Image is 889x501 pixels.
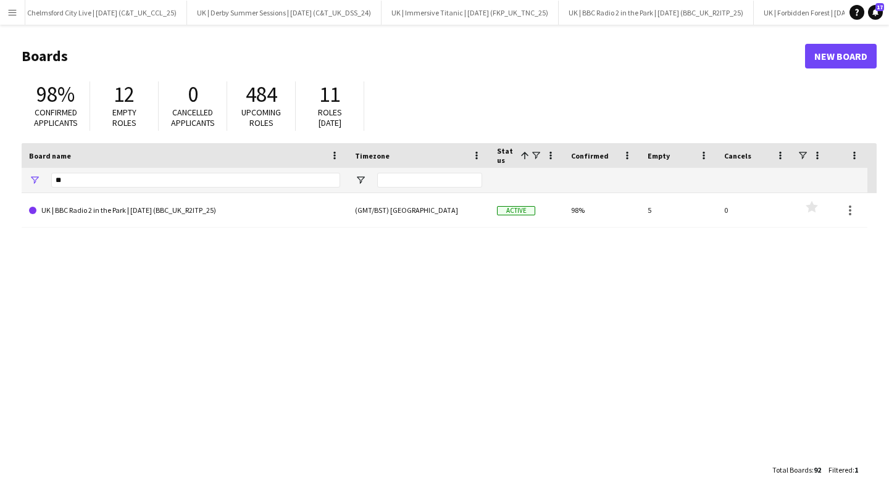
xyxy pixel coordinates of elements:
button: Open Filter Menu [29,175,40,186]
span: 484 [246,81,277,108]
span: 0 [188,81,198,108]
span: Active [497,206,535,215]
span: 17 [875,3,884,11]
span: 1 [854,465,858,474]
span: Board name [29,151,71,160]
button: UK | Derby Summer Sessions | [DATE] (C&T_UK_DSS_24) [187,1,382,25]
span: Confirmed [571,151,609,160]
div: (GMT/BST) [GEOGRAPHIC_DATA] [348,193,490,227]
span: 98% [36,81,75,108]
span: Total Boards [772,465,812,474]
span: Roles [DATE] [318,107,342,128]
button: Open Filter Menu [355,175,366,186]
a: UK | BBC Radio 2 in the Park | [DATE] (BBC_UK_R2ITP_25) [29,193,340,228]
span: Cancels [724,151,751,160]
button: UK | Immersive Titanic | [DATE] (FKP_UK_TNC_25) [382,1,559,25]
span: 12 [114,81,135,108]
span: Timezone [355,151,390,160]
div: 0 [717,193,793,227]
span: Status [497,146,515,165]
span: 11 [319,81,340,108]
span: Filtered [828,465,853,474]
a: 17 [868,5,883,20]
span: Empty [648,151,670,160]
span: 92 [814,465,821,474]
div: : [828,458,858,482]
button: UK | Chelmsford City Live | [DATE] (C&T_UK_CCL_25) [4,1,187,25]
span: Confirmed applicants [34,107,78,128]
span: Empty roles [112,107,136,128]
div: : [772,458,821,482]
span: Upcoming roles [241,107,281,128]
a: New Board [805,44,877,68]
input: Timezone Filter Input [377,173,482,188]
span: Cancelled applicants [171,107,215,128]
input: Board name Filter Input [51,173,340,188]
h1: Boards [22,47,805,65]
div: 5 [640,193,717,227]
button: UK | BBC Radio 2 in the Park | [DATE] (BBC_UK_R2ITP_25) [559,1,754,25]
div: 98% [564,193,640,227]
